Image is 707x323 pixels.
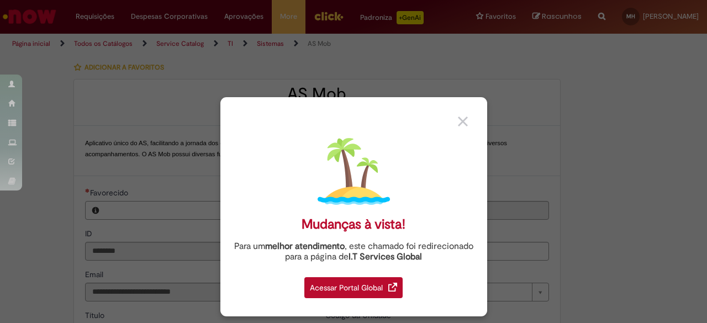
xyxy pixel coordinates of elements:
a: I.T Services Global [349,245,422,262]
strong: melhor atendimento [265,241,345,252]
a: Acessar Portal Global [304,271,403,298]
img: island.png [318,135,390,208]
img: redirect_link.png [388,283,397,292]
div: Para um , este chamado foi redirecionado para a página de [229,241,479,262]
div: Mudanças à vista! [302,216,405,232]
div: Acessar Portal Global [304,277,403,298]
img: close_button_grey.png [458,117,468,126]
